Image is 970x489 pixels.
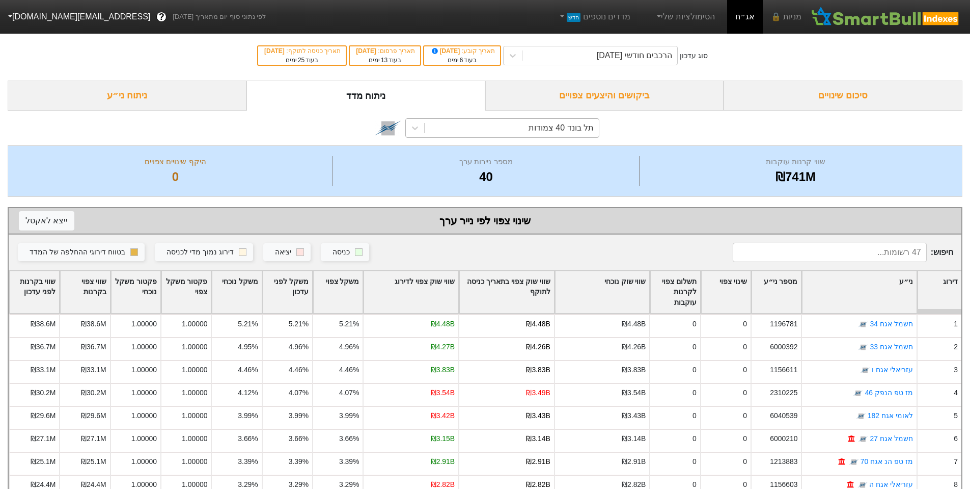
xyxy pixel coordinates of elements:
div: 6000210 [770,433,797,444]
span: חיפוש : [733,243,953,262]
div: ₪3.49B [526,388,550,398]
img: tase link [375,115,401,141]
span: [DATE] [430,47,462,55]
div: ₪4.48B [431,319,455,329]
div: 0 [743,388,747,398]
div: 4.07% [289,388,309,398]
div: 1.00000 [182,342,207,352]
div: תאריך קובע : [429,46,495,56]
div: 0 [692,342,697,352]
div: 2310225 [770,388,797,398]
div: כניסה [332,247,350,258]
div: ₪27.1M [31,433,56,444]
div: Toggle SortBy [161,271,211,314]
div: ₪2.91B [526,456,550,467]
div: Toggle SortBy [701,271,751,314]
img: tase link [856,411,866,422]
div: ₪3.15B [431,433,455,444]
div: Toggle SortBy [313,271,363,314]
img: tase link [858,320,868,330]
div: 0 [743,365,747,375]
a: חשמל אגח 34 [870,320,912,328]
span: [DATE] [264,47,286,55]
div: ₪33.1M [81,365,106,375]
div: ₪3.14B [526,433,550,444]
div: 0 [692,388,697,398]
div: מספר ניירות ערך [336,156,636,168]
div: Toggle SortBy [802,271,916,314]
span: 13 [381,57,387,64]
div: 1.00000 [131,365,157,375]
div: 1.00000 [131,456,157,467]
div: ניתוח ני״ע [8,81,246,111]
img: tase link [860,366,870,376]
button: ייצא לאקסל [19,211,74,230]
div: ₪3.54B [431,388,455,398]
div: ₪33.1M [31,365,56,375]
div: ₪3.43B [526,410,550,421]
div: 0 [692,410,697,421]
div: 4.07% [339,388,359,398]
div: 1.00000 [131,410,157,421]
div: שווי קרנות עוקבות [642,156,949,168]
div: ₪29.6M [81,410,106,421]
div: 4.46% [339,365,359,375]
div: ₪25.1M [31,456,56,467]
div: Toggle SortBy [459,271,554,314]
a: חשמל אגח 33 [870,343,912,351]
div: 1.00000 [182,456,207,467]
span: חדש [567,13,580,22]
div: ₪3.54B [622,388,646,398]
div: 0 [692,433,697,444]
div: 0 [743,410,747,421]
div: ₪3.83B [622,365,646,375]
div: ₪3.42B [431,410,455,421]
div: ₪4.48B [526,319,550,329]
div: דירוג נמוך מדי לכניסה [167,247,234,258]
div: 0 [743,319,747,329]
div: ₪3.83B [526,365,550,375]
img: tase link [849,457,859,468]
a: חשמל אגח 27 [870,434,912,443]
div: סוג עדכון [680,50,708,61]
div: 5 [954,410,958,421]
button: בטווח דירוגי ההחלפה של המדד [18,243,145,262]
span: 25 [298,57,304,64]
div: הרכבים חודשי [DATE] [597,49,672,62]
div: 4.46% [289,365,309,375]
div: 6 [954,433,958,444]
div: 4.46% [238,365,258,375]
div: 1.00000 [182,388,207,398]
a: הסימולציות שלי [651,7,719,27]
button: כניסה [321,243,369,262]
div: 1 [954,319,958,329]
div: ₪38.6M [81,319,106,329]
div: ביקושים והיצעים צפויים [485,81,724,111]
div: 6040539 [770,410,797,421]
div: היקף שינויים צפויים [21,156,330,168]
div: Toggle SortBy [60,271,109,314]
div: ₪4.48B [622,319,646,329]
div: 5.21% [339,319,359,329]
div: 1.00000 [182,319,207,329]
div: ₪30.2M [81,388,106,398]
div: תל בונד 40 צמודות [529,122,594,134]
div: Toggle SortBy [555,271,650,314]
a: לאומי אגח 182 [868,411,913,420]
div: 0 [21,168,330,186]
div: 1.00000 [182,365,207,375]
div: 4.12% [238,388,258,398]
div: ₪25.1M [81,456,106,467]
div: 3.39% [238,456,258,467]
a: עזריאלי אגח ה [869,480,913,488]
div: 1.00000 [182,433,207,444]
div: 0 [743,342,747,352]
span: ? [159,10,164,24]
div: ₪29.6M [31,410,56,421]
div: יציאה [275,247,291,258]
div: 4 [954,388,958,398]
div: בטווח דירוגי ההחלפה של המדד [30,247,125,258]
div: 3 [954,365,958,375]
div: ₪36.7M [31,342,56,352]
div: ₪741M [642,168,949,186]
